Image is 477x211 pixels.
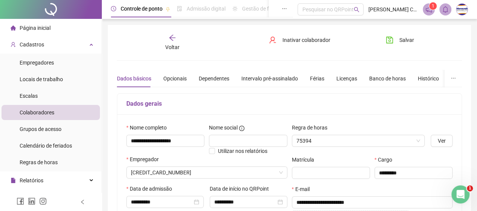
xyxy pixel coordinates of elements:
[242,6,280,12] span: Gestão de férias
[20,143,72,149] span: Calendário de feriados
[456,4,468,15] img: 75333
[467,185,473,191] span: 1
[451,185,469,203] iframe: Intercom live chat
[11,178,16,183] span: file
[269,36,276,44] span: user-delete
[296,135,420,146] span: 75394
[126,155,164,163] label: Empregador
[11,25,16,31] span: home
[126,123,172,132] label: Nome completo
[126,99,452,108] h5: Dados gerais
[131,167,283,178] span: 5584265716245552
[263,34,336,46] button: Inativar colaborador
[20,109,54,116] span: Colaboradores
[20,177,43,183] span: Relatórios
[374,156,397,164] label: Cargo
[20,93,38,99] span: Escalas
[199,74,229,83] div: Dependentes
[209,123,238,132] span: Nome social
[20,76,63,82] span: Locais de trabalho
[292,156,319,164] label: Matrícula
[438,137,446,145] span: Ver
[28,197,35,205] span: linkedin
[126,185,177,193] label: Data de admissão
[451,75,456,81] span: ellipsis
[117,74,151,83] div: Dados básicos
[80,199,85,205] span: left
[429,2,437,10] sup: 1
[187,6,225,12] span: Admissão digital
[20,159,58,165] span: Regras de horas
[386,36,393,44] span: save
[292,185,314,193] label: E-mail
[445,70,462,87] button: ellipsis
[121,6,163,12] span: Controle de ponto
[354,7,359,12] span: search
[111,6,116,11] span: clock-circle
[336,74,357,83] div: Licenças
[432,3,434,9] span: 1
[166,7,170,11] span: pushpin
[282,36,330,44] span: Inativar colaborador
[163,74,187,83] div: Opcionais
[210,185,274,193] label: Data de início no QRPoint
[431,135,452,147] button: Ver
[169,34,176,42] span: arrow-left
[368,5,418,14] span: [PERSON_NAME] COMUNICAÇÃO VISUAL
[11,42,16,47] span: user-add
[292,123,332,132] label: Regra de horas
[39,197,47,205] span: instagram
[17,197,24,205] span: facebook
[20,60,54,66] span: Empregadores
[310,74,324,83] div: Férias
[380,34,420,46] button: Salvar
[399,36,414,44] span: Salvar
[425,6,432,13] span: notification
[20,42,44,48] span: Cadastros
[165,44,179,50] span: Voltar
[241,74,298,83] div: Intervalo pré-assinalado
[282,6,287,11] span: ellipsis
[239,126,244,131] span: info-circle
[177,6,182,11] span: file-done
[20,126,61,132] span: Grupos de acesso
[369,74,406,83] div: Banco de horas
[232,6,238,11] span: sun
[218,148,267,154] span: Utilizar nos relatórios
[442,6,449,13] span: bell
[20,25,51,31] span: Página inicial
[418,74,439,83] div: Histórico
